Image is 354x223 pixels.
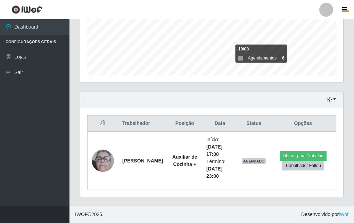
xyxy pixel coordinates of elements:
[301,211,348,218] span: Desenvolvido por
[75,211,104,218] span: © 2025 .
[206,166,222,179] time: [DATE] 23:00
[122,158,163,164] strong: [PERSON_NAME]
[242,158,266,164] span: AGENDADO
[118,116,167,132] th: Trabalhador
[339,212,348,217] a: iWof
[206,158,233,180] li: Término:
[206,136,233,158] li: Início:
[206,144,222,157] time: [DATE] 17:00
[172,154,197,167] strong: Auxiliar de Cozinha +
[92,138,114,184] img: 1705182808004.jpeg
[202,116,238,132] th: Data
[238,116,270,132] th: Status
[167,116,202,132] th: Posição
[270,116,336,132] th: Opções
[11,5,42,14] img: CoreUI Logo
[75,212,88,217] span: IWOF
[282,161,324,170] button: Trabalhador Faltou
[280,151,327,161] button: Liberar para Trabalho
